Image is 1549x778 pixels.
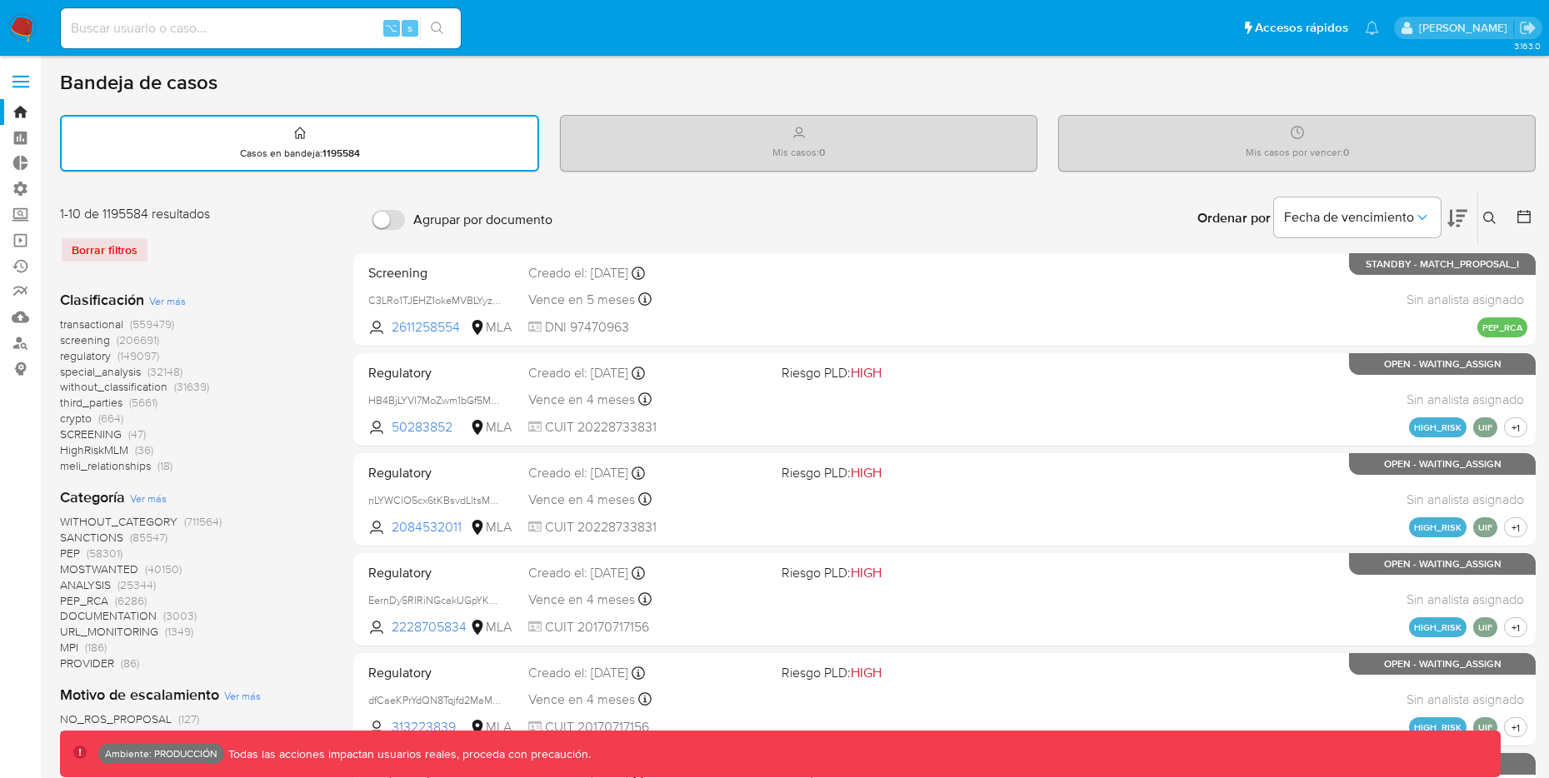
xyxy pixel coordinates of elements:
button: search-icon [420,17,454,40]
p: Ambiente: PRODUCCIÓN [105,751,217,757]
input: Buscar usuario o caso... [61,17,461,39]
a: Notificaciones [1365,21,1379,35]
span: Accesos rápidos [1255,19,1348,37]
span: ⌥ [385,20,397,36]
a: Salir [1519,19,1537,37]
span: s [407,20,412,36]
p: Todas las acciones impactan usuarios reales, proceda con precaución. [224,746,591,762]
p: luis.birchenz@mercadolibre.com [1419,20,1513,36]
